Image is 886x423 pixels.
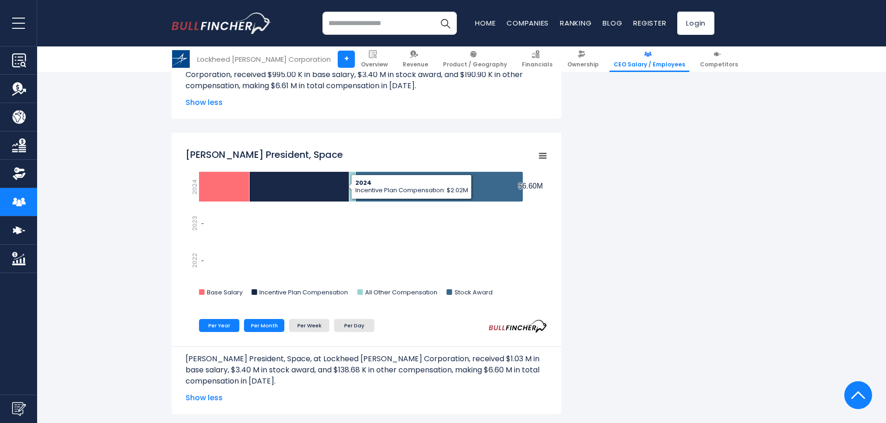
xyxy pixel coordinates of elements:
[172,50,190,68] img: LMT logo
[186,58,547,91] p: [PERSON_NAME] President, Rotary and Mission Systems, at Lockheed [PERSON_NAME] Corporation, recei...
[700,61,738,68] span: Competitors
[186,353,547,387] p: [PERSON_NAME] President, Space, at Lockheed [PERSON_NAME] Corporation, received $1.03 M in base s...
[357,46,392,72] a: Overview
[201,219,204,227] text: -
[207,288,243,297] text: Base Salary
[403,61,428,68] span: Revenue
[338,51,355,68] a: +
[475,18,495,28] a: Home
[563,46,603,72] a: Ownership
[190,179,199,195] text: 2024
[614,61,685,68] span: CEO Salary / Employees
[518,182,543,190] tspan: $6.60M
[186,143,547,306] svg: Robert M. Lightfoot President, Space
[190,216,199,231] text: 2023
[522,61,552,68] span: Financials
[190,253,199,268] text: 2022
[199,319,239,332] li: Per Year
[439,46,511,72] a: Product / Geography
[696,46,742,72] a: Competitors
[560,18,591,28] a: Ranking
[398,46,432,72] a: Revenue
[455,288,493,297] text: Stock Award
[610,46,689,72] a: CEO Salary / Employees
[186,97,547,108] span: Show less
[633,18,666,28] a: Register
[603,18,622,28] a: Blog
[443,61,507,68] span: Product / Geography
[186,148,343,161] tspan: [PERSON_NAME] President, Space
[677,12,714,35] a: Login
[259,288,348,297] text: Incentive Plan Compensation
[567,61,599,68] span: Ownership
[361,61,388,68] span: Overview
[12,167,26,181] img: Ownership
[197,54,331,65] div: Lockheed [PERSON_NAME] Corporation
[518,46,557,72] a: Financials
[172,13,271,34] a: Go to homepage
[507,18,549,28] a: Companies
[365,288,437,297] text: All Other Compensation
[244,319,284,332] li: Per Month
[434,12,457,35] button: Search
[186,392,547,403] span: Show less
[289,319,329,332] li: Per Week
[334,319,374,332] li: Per Day
[172,13,271,34] img: bullfincher logo
[201,256,204,264] text: -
